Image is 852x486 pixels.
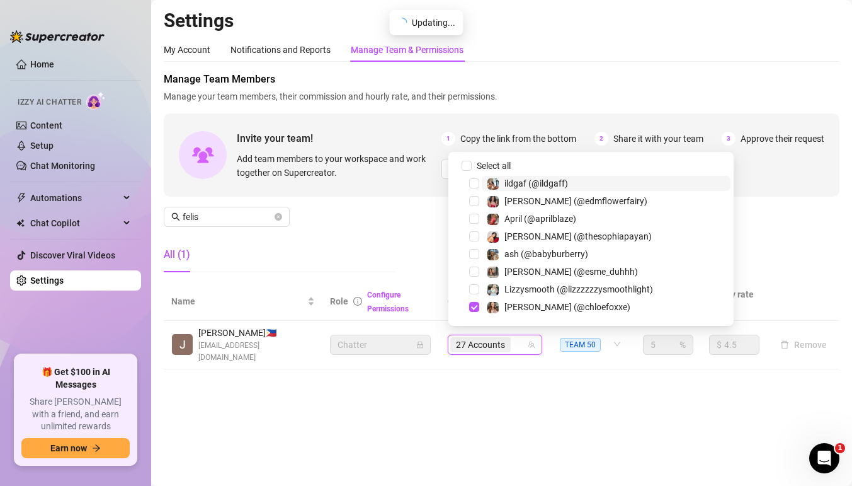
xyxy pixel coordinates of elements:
[171,294,305,308] span: Name
[164,9,839,33] h2: Settings
[50,443,87,453] span: Earn now
[809,443,839,473] iframe: Intercom live chat
[164,282,322,321] th: Name
[661,164,700,174] span: Copy Link
[171,212,180,221] span: search
[619,292,632,311] span: filter
[30,120,62,130] a: Content
[448,294,531,308] span: Creator accounts
[722,132,736,146] span: 3
[338,335,423,354] span: Chatter
[330,296,348,306] span: Role
[16,193,26,203] span: thunderbolt
[416,341,424,349] span: lock
[92,444,101,453] span: arrow-right
[18,96,81,108] span: Izzy AI Chatter
[21,366,130,391] span: 🎁 Get $100 in AI Messages
[237,152,436,180] span: Add team members to your workspace and work together on Supercreator.
[536,298,543,305] span: filter
[450,337,511,352] span: 27 Accounts
[172,334,193,355] img: John Dhel Felisco
[396,17,408,29] span: loading
[528,341,535,349] span: team
[367,291,409,313] a: Configure Permissions
[353,297,362,306] span: info-circle
[835,443,845,453] span: 1
[183,210,272,224] input: Search members
[638,159,710,179] button: Copy Link
[198,340,315,364] span: [EMAIL_ADDRESS][DOMAIN_NAME]
[635,282,701,321] th: Commission (%)
[275,213,282,221] button: close-circle
[647,164,656,173] span: copy
[533,292,546,311] span: filter
[441,132,455,146] span: 1
[237,130,441,146] span: Invite your team!
[164,72,839,87] span: Manage Team Members
[10,30,105,43] img: logo-BBDzfeDw.svg
[30,141,54,151] a: Setup
[613,132,703,146] span: Share it with your team
[351,43,463,57] div: Manage Team & Permissions
[30,188,120,208] span: Automations
[582,297,591,306] span: question-circle
[560,338,601,352] span: TEAM 50
[16,219,25,228] img: Chat Copilot
[30,161,95,171] a: Chat Monitoring
[622,298,629,305] span: filter
[460,132,576,146] span: Copy the link from the bottom
[164,247,190,262] div: All (1)
[21,438,130,458] button: Earn nowarrow-right
[30,213,120,233] span: Chat Copilot
[456,338,505,352] span: 27 Accounts
[164,43,210,57] div: My Account
[21,396,130,433] span: Share [PERSON_NAME] with a friend, and earn unlimited rewards
[594,132,608,146] span: 2
[230,43,331,57] div: Notifications and Reports
[198,326,315,340] span: [PERSON_NAME] 🇵🇭
[86,91,106,110] img: AI Chatter
[557,294,577,308] span: Tags
[30,59,54,69] a: Home
[30,250,115,260] a: Discover Viral Videos
[775,337,832,352] button: Remove
[412,16,455,30] span: Updating...
[701,282,768,321] th: Hourly rate ($)
[164,90,839,103] span: Manage your team members, their commission and hourly rate, and their permissions.
[30,275,64,286] a: Settings
[741,132,824,146] span: Approve their request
